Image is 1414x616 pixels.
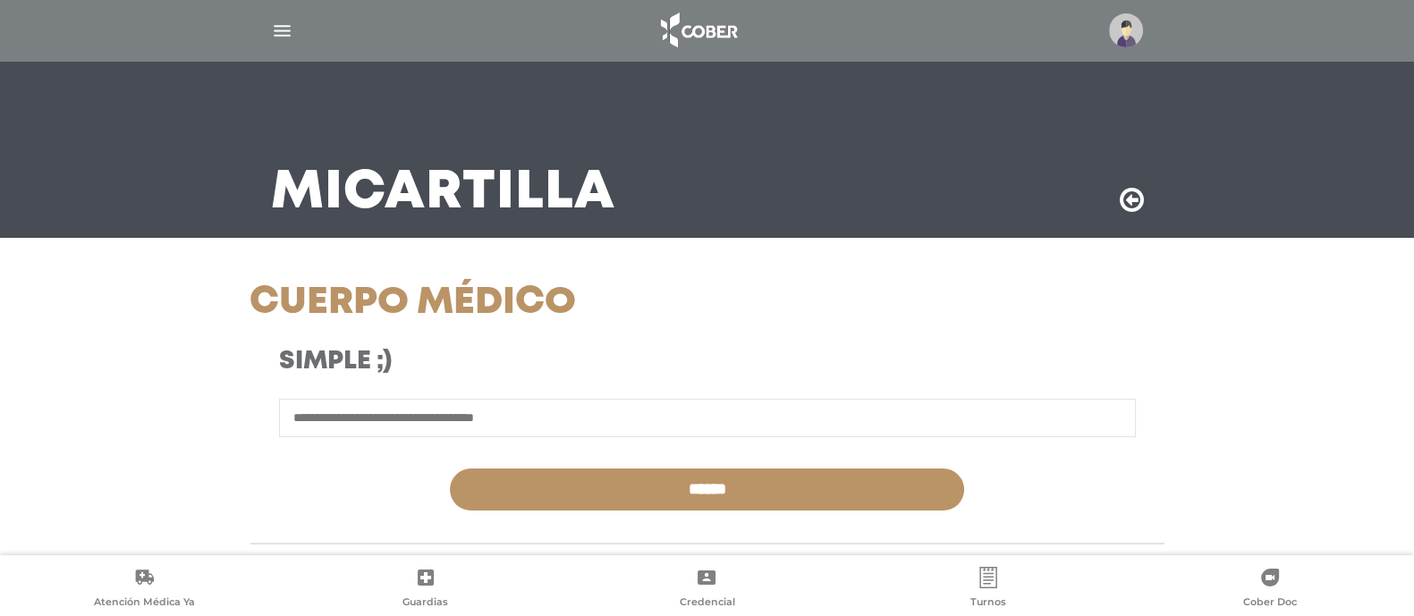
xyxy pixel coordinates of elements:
[271,20,293,42] img: Cober_menu-lines-white.svg
[970,595,1006,612] span: Turnos
[566,567,848,612] a: Credencial
[285,567,567,612] a: Guardias
[279,347,822,377] h3: Simple ;)
[271,170,615,216] h3: Mi Cartilla
[94,595,195,612] span: Atención Médica Ya
[4,567,285,612] a: Atención Médica Ya
[1129,567,1410,612] a: Cober Doc
[402,595,448,612] span: Guardias
[848,567,1130,612] a: Turnos
[651,9,745,52] img: logo_cober_home-white.png
[1243,595,1297,612] span: Cober Doc
[1109,13,1143,47] img: profile-placeholder.svg
[250,281,851,325] h1: Cuerpo Médico
[679,595,734,612] span: Credencial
